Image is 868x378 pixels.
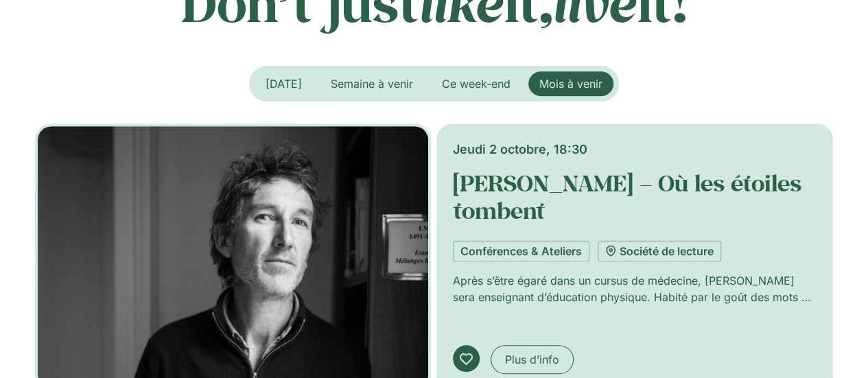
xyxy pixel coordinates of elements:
span: [DATE] [266,77,302,91]
span: Plus d’info [505,351,559,368]
a: Plus d’info [491,345,574,374]
p: Après s’être égaré dans un cursus de médecine, [PERSON_NAME] sera enseignant d’éducation physique... [453,272,817,305]
span: Semaine à venir [331,77,413,91]
a: Société de lecture [598,241,721,261]
div: Jeudi 2 octobre, 18:30 [453,140,817,158]
a: [PERSON_NAME] – Où les étoiles tombent [453,168,801,225]
a: Conférences & Ateliers [453,241,589,261]
span: Mois à venir [539,77,602,91]
span: Ce week-end [442,77,511,91]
